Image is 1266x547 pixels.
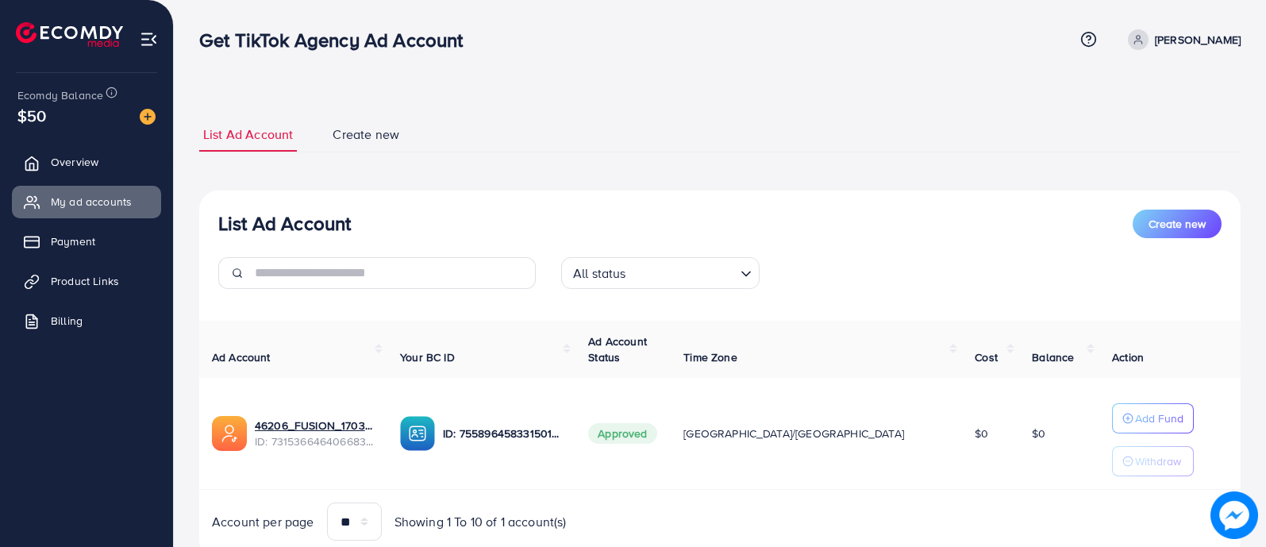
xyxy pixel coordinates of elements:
[394,513,567,531] span: Showing 1 To 10 of 1 account(s)
[631,259,734,285] input: Search for option
[212,416,247,451] img: ic-ads-acc.e4c84228.svg
[588,333,647,365] span: Ad Account Status
[1032,349,1074,365] span: Balance
[255,418,375,433] a: 46206_FUSION_1703241489581
[1032,426,1045,441] span: $0
[1135,452,1181,471] p: Withdraw
[683,426,904,441] span: [GEOGRAPHIC_DATA]/[GEOGRAPHIC_DATA]
[683,349,737,365] span: Time Zone
[218,212,351,235] h3: List Ad Account
[51,154,98,170] span: Overview
[1112,446,1194,476] button: Withdraw
[561,257,760,289] div: Search for option
[400,416,435,451] img: ic-ba-acc.ded83a64.svg
[140,30,158,48] img: menu
[12,225,161,257] a: Payment
[12,305,161,337] a: Billing
[203,125,293,144] span: List Ad Account
[51,313,83,329] span: Billing
[255,418,375,450] div: <span class='underline'>46206_FUSION_1703241489581</span></br>7315366464066830337
[51,273,119,289] span: Product Links
[16,22,123,47] img: logo
[140,109,156,125] img: image
[12,186,161,218] a: My ad accounts
[588,423,656,444] span: Approved
[17,87,103,103] span: Ecomdy Balance
[333,125,399,144] span: Create new
[17,104,46,127] span: $50
[1135,409,1183,428] p: Add Fund
[570,262,629,285] span: All status
[212,513,314,531] span: Account per page
[199,29,475,52] h3: Get TikTok Agency Ad Account
[12,146,161,178] a: Overview
[1133,210,1222,238] button: Create new
[975,426,988,441] span: $0
[212,349,271,365] span: Ad Account
[12,265,161,297] a: Product Links
[400,349,455,365] span: Your BC ID
[1112,349,1144,365] span: Action
[975,349,998,365] span: Cost
[51,194,132,210] span: My ad accounts
[1149,216,1206,232] span: Create new
[1122,29,1241,50] a: [PERSON_NAME]
[443,424,563,443] p: ID: 7558964583315013648
[1112,403,1194,433] button: Add Fund
[51,233,95,249] span: Payment
[255,433,375,449] span: ID: 7315366464066830337
[1212,493,1256,537] img: image
[1155,30,1241,49] p: [PERSON_NAME]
